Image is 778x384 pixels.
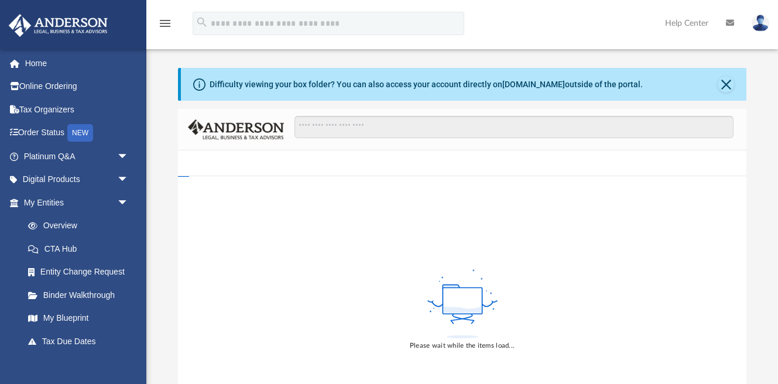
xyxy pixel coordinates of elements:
a: Entity Change Request [16,260,146,284]
i: menu [158,16,172,30]
i: search [196,16,208,29]
a: Digital Productsarrow_drop_down [8,168,146,191]
a: Tax Due Dates [16,330,146,353]
img: User Pic [752,15,769,32]
a: Binder Walkthrough [16,283,146,307]
a: Order StatusNEW [8,121,146,145]
a: My Entitiesarrow_drop_down [8,191,146,214]
span: arrow_drop_down [117,168,140,192]
div: Difficulty viewing your box folder? You can also access your account directly on outside of the p... [210,78,643,91]
span: arrow_drop_down [117,145,140,169]
a: Platinum Q&Aarrow_drop_down [8,145,146,168]
a: CTA Hub [16,237,146,260]
button: Close [718,76,734,92]
div: Please wait while the items load... [410,341,515,351]
a: Online Ordering [8,75,146,98]
a: Overview [16,214,146,238]
a: My Blueprint [16,307,140,330]
a: Tax Organizers [8,98,146,121]
div: NEW [67,124,93,142]
img: Anderson Advisors Platinum Portal [5,14,111,37]
a: menu [158,22,172,30]
span: arrow_drop_down [117,191,140,215]
a: Home [8,52,146,75]
input: Search files and folders [294,116,734,138]
a: [DOMAIN_NAME] [502,80,565,89]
